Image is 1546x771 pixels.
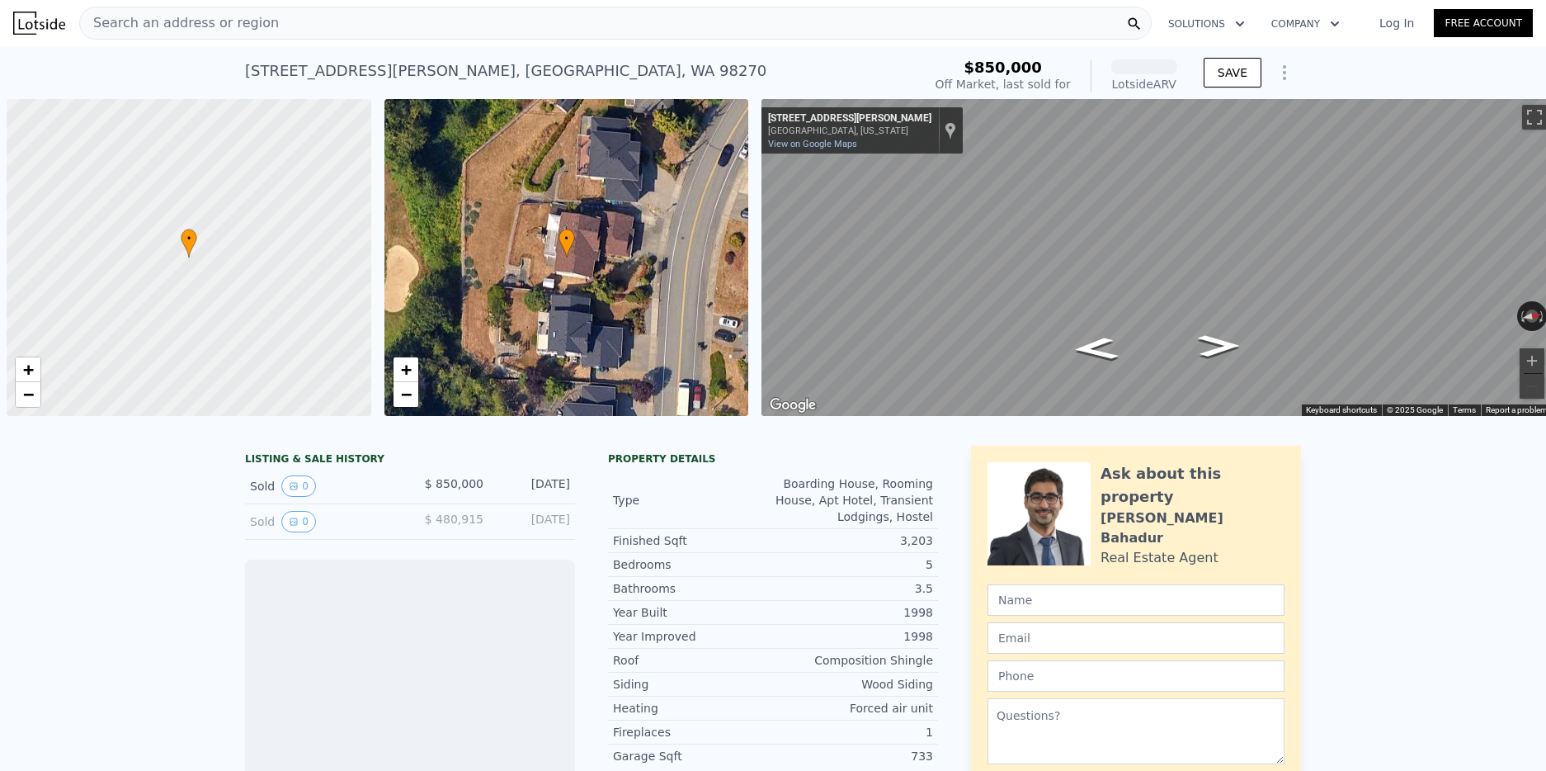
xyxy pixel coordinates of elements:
[559,229,575,258] div: •
[13,12,65,35] img: Lotside
[766,395,820,416] img: Google
[766,395,820,416] a: Open this area in Google Maps (opens a new window)
[1258,9,1353,39] button: Company
[281,511,316,532] button: View historical data
[773,580,933,597] div: 3.5
[281,475,316,497] button: View historical data
[768,112,931,125] div: [STREET_ADDRESS][PERSON_NAME]
[613,724,773,740] div: Fireplaces
[773,475,933,525] div: Boarding House, Rooming House, Apt Hotel, Transient Lodgings, Hostel
[773,724,933,740] div: 1
[181,231,197,246] span: •
[1306,404,1377,416] button: Keyboard shortcuts
[497,475,570,497] div: [DATE]
[773,748,933,764] div: 733
[987,584,1284,616] input: Name
[245,59,766,83] div: [STREET_ADDRESS][PERSON_NAME] , [GEOGRAPHIC_DATA] , WA 98270
[400,359,411,380] span: +
[773,556,933,573] div: 5
[613,532,773,549] div: Finished Sqft
[945,121,956,140] a: Show location on map
[250,511,397,532] div: Sold
[400,384,411,404] span: −
[23,359,34,380] span: +
[773,676,933,693] div: Wood Siding
[1268,56,1301,89] button: Show Options
[1101,548,1218,568] div: Real Estate Agent
[1155,9,1258,39] button: Solutions
[773,652,933,669] div: Composition Shingle
[1111,76,1177,92] div: Lotside ARV
[559,231,575,246] span: •
[613,556,773,573] div: Bedrooms
[936,76,1071,92] div: Off Market, last sold for
[245,452,575,469] div: LISTING & SALE HISTORY
[80,13,279,33] span: Search an address or region
[425,513,483,526] span: $ 480,915
[613,628,773,645] div: Year Improved
[1101,462,1284,508] div: Ask about this property
[1387,405,1443,414] span: © 2025 Google
[1517,301,1526,331] button: Rotate counterclockwise
[608,452,938,466] div: Property details
[773,700,933,717] div: Forced air unit
[613,604,773,621] div: Year Built
[613,700,773,717] div: Heating
[613,652,773,669] div: Roof
[497,511,570,532] div: [DATE]
[768,139,857,149] a: View on Google Maps
[773,532,933,549] div: 3,203
[773,604,933,621] div: 1998
[16,382,40,407] a: Zoom out
[1434,9,1533,37] a: Free Account
[394,357,418,382] a: Zoom in
[181,229,197,258] div: •
[16,357,40,382] a: Zoom in
[613,492,773,508] div: Type
[1180,329,1257,362] path: Go North, 72nd Dr NE
[768,125,931,136] div: [GEOGRAPHIC_DATA], [US_STATE]
[250,475,397,497] div: Sold
[1101,508,1284,548] div: [PERSON_NAME] Bahadur
[1360,15,1434,31] a: Log In
[987,622,1284,654] input: Email
[773,628,933,645] div: 1998
[964,59,1042,76] span: $850,000
[394,382,418,407] a: Zoom out
[1520,374,1544,399] button: Zoom out
[613,580,773,597] div: Bathrooms
[23,384,34,404] span: −
[425,477,483,490] span: $ 850,000
[1053,332,1138,366] path: Go South, 72nd Dr NE
[1204,58,1261,88] button: SAVE
[613,676,773,693] div: Siding
[613,748,773,764] div: Garage Sqft
[1520,348,1544,373] button: Zoom in
[987,660,1284,692] input: Phone
[1453,405,1476,414] a: Terms (opens in new tab)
